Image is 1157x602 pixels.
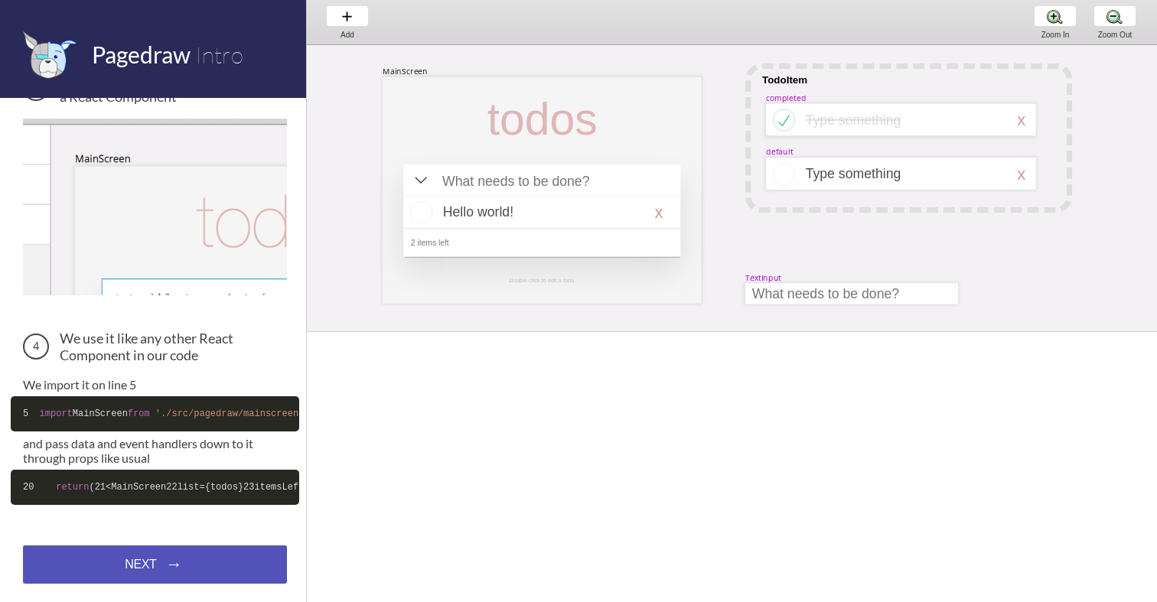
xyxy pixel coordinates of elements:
img: favicon.png [23,31,77,79]
code: ( <MainScreen list={todos} itemsLeft={ .state.todos.filter( !elem.completed).length} addTodo={ .a... [11,470,299,505]
div: x [1017,110,1025,129]
span: 20 [23,482,34,493]
div: completed [766,93,806,103]
p: We import it on line 5 [23,377,287,392]
span: 5 [23,408,28,419]
span: './src/pagedraw/mainscreen' [155,408,304,419]
div: Zoom Out [1086,31,1144,39]
p: and pass data and event handlers down to it through props like usual [23,436,287,465]
span: 22 [166,482,177,493]
div: default [766,146,793,157]
img: zoom-minus.png [1106,8,1123,24]
span: NEXT [125,558,156,571]
span: from [128,408,150,419]
div: TextInput [745,272,781,283]
div: x [1017,164,1025,184]
div: Zoom In [1026,31,1084,39]
a: NEXT→ [23,545,287,584]
span: import [40,408,73,419]
span: return [56,482,89,493]
code: MainScreen [11,396,299,431]
img: baseline-add-24px.svg [339,8,355,24]
span: → [166,555,183,574]
span: Intro [195,41,243,69]
img: zoom-plus.png [1047,8,1063,24]
span: Pagedraw [92,41,191,68]
h3: We use it like any other React Component in our code [23,330,287,363]
img: The MainScreen Component in Pagedraw [23,119,287,295]
div: MainScreen [383,66,428,76]
div: Add [318,31,376,39]
span: 21 [95,482,106,493]
span: 23 [243,482,254,493]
